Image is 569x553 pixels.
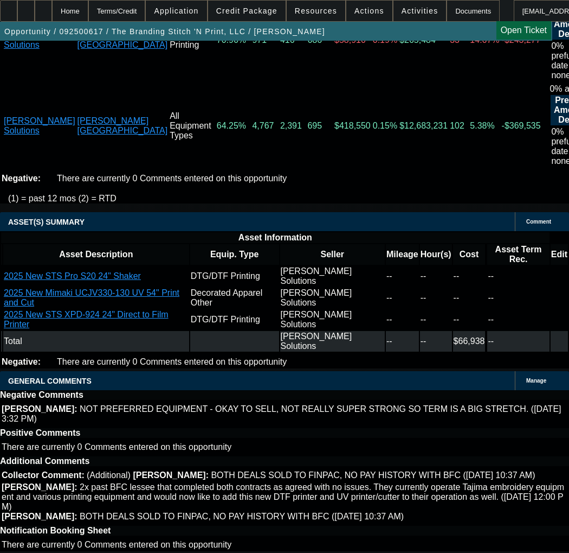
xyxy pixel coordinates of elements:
[399,84,448,168] td: $12,683,231
[280,266,385,287] td: [PERSON_NAME] Solutions
[420,309,452,330] td: --
[4,336,189,346] div: Total
[154,7,198,15] span: Application
[487,266,549,287] td: --
[460,250,479,259] b: Cost
[501,84,548,168] td: -$369,535
[495,245,542,264] b: Asset Term Rec.
[280,84,306,168] td: 2,391
[87,471,131,480] span: (Additional)
[2,174,41,183] b: Negative:
[8,218,85,226] span: ASSET(S) SUMMARY
[496,21,551,40] a: Open Ticket
[453,309,486,330] td: --
[421,250,451,259] b: Hour(s)
[4,27,325,36] span: Opportunity / 092500617 / The Branding Stitch 'N Print, LLC / [PERSON_NAME]
[334,84,371,168] td: $418,550
[190,309,279,330] td: DTG/DTF Printing
[2,482,564,511] span: 2x past BFC lessee that completed both contracts as agreed with no issues. They currently operate...
[420,266,452,287] td: --
[4,116,75,135] a: [PERSON_NAME] Solutions
[8,194,569,204] p: (1) = past 12 mos (2) = RTD
[2,404,561,423] span: NOT PREFERRED EQUIPMENT - OKAY TO SELL, NOT REALLY SUPER STRONG SO TERM IS A BIG STRETCH. ([DATE]...
[420,288,452,308] td: --
[2,357,41,366] b: Negative:
[295,7,337,15] span: Resources
[487,309,549,330] td: --
[133,471,209,480] b: [PERSON_NAME]:
[80,512,404,521] span: BOTH DEALS SOLD TO FINPAC, NO PAY HISTORY WITH BFC ([DATE] 10:37 AM)
[2,482,77,492] b: [PERSON_NAME]:
[2,404,77,414] b: [PERSON_NAME]:
[420,331,452,352] td: --
[216,7,277,15] span: Credit Package
[146,1,206,21] button: Application
[354,7,384,15] span: Actions
[307,84,333,168] td: 695
[59,250,133,259] b: Asset Description
[320,250,344,259] b: Seller
[487,331,549,352] td: --
[4,310,169,329] a: 2025 New STS XPD-924 24" Direct to Film Printer
[57,174,287,183] span: There are currently 0 Comments entered on this opportunity
[469,84,500,168] td: 5.38%
[190,266,279,287] td: DTG/DTF Printing
[526,219,551,225] span: Comment
[453,288,486,308] td: --
[216,84,251,168] td: 64.25%
[487,244,549,265] th: Asset Term Recommendation
[402,7,438,15] span: Activities
[2,442,231,452] span: There are currently 0 Comments entered on this opportunity
[453,331,486,352] td: $66,938
[2,540,231,549] span: There are currently 0 Comments entered on this opportunity
[551,244,568,265] th: Edit
[386,309,419,330] td: --
[487,288,549,308] td: --
[208,1,286,21] button: Credit Package
[4,271,141,281] a: 2025 New STS Pro S20 24" Shaker
[211,471,535,480] span: BOTH DEALS SOLD TO FINPAC, NO PAY HISTORY WITH BFC ([DATE] 10:37 AM)
[190,244,279,265] th: Equip. Type
[4,288,179,307] a: 2025 New Mimaki UCJV330-130 UV 54" Print and Cut
[287,1,345,21] button: Resources
[386,288,419,308] td: --
[386,250,418,259] b: Mileage
[449,84,468,168] td: 102
[251,84,278,168] td: 4,767
[2,471,85,480] b: Collector Comment:
[386,266,419,287] td: --
[2,512,77,521] b: [PERSON_NAME]:
[393,1,447,21] button: Activities
[57,357,287,366] span: There are currently 0 Comments entered on this opportunity
[346,1,392,21] button: Actions
[453,266,486,287] td: --
[280,309,385,330] td: [PERSON_NAME] Solutions
[280,331,385,352] td: [PERSON_NAME] Solutions
[386,331,419,352] td: --
[190,288,279,308] td: Decorated Apparel Other
[372,84,398,168] td: 0.15%
[8,377,92,385] span: GENERAL COMMENTS
[280,288,385,308] td: [PERSON_NAME] Solutions
[169,84,215,168] td: All Equipment Types
[238,233,312,242] b: Asset Information
[526,378,546,384] span: Manage
[77,116,168,135] a: [PERSON_NAME][GEOGRAPHIC_DATA]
